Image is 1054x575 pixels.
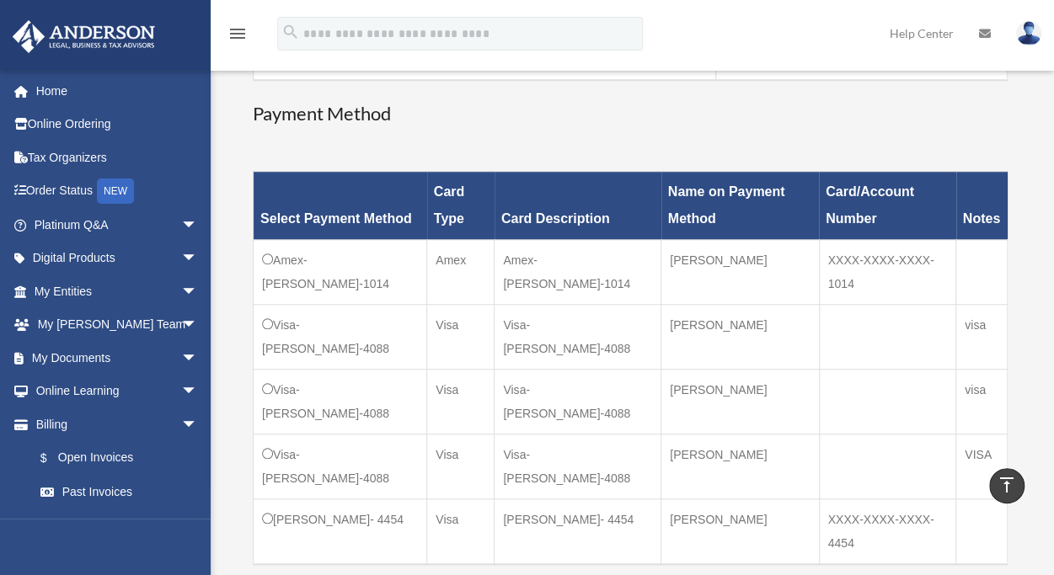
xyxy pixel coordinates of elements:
[50,448,58,469] span: $
[427,499,495,565] td: Visa
[181,274,215,309] span: arrow_drop_down
[427,434,495,499] td: Visa
[181,308,215,343] span: arrow_drop_down
[12,74,223,108] a: Home
[97,178,134,204] div: NEW
[254,305,427,370] td: Visa-[PERSON_NAME]-4088
[12,341,223,375] a: My Documentsarrow_drop_down
[495,370,661,434] td: Visa-[PERSON_NAME]-4088
[24,508,215,542] a: Manage Payments
[253,101,1008,127] h3: Payment Method
[12,174,223,209] a: Order StatusNEW
[12,242,223,275] a: Digital Productsarrow_drop_down
[427,370,495,434] td: Visa
[956,305,1008,370] td: visa
[997,475,1017,495] i: vertical_align_top
[989,468,1025,503] a: vertical_align_top
[661,305,819,370] td: [PERSON_NAME]
[12,375,223,408] a: Online Learningarrow_drop_down
[24,475,215,508] a: Past Invoices
[12,308,223,342] a: My [PERSON_NAME] Teamarrow_drop_down
[254,370,427,434] td: Visa-[PERSON_NAME]-4088
[24,441,206,476] a: $Open Invoices
[495,172,661,240] th: Card Description
[956,434,1008,499] td: VISA
[819,172,956,240] th: Card/Account Number
[181,208,215,242] span: arrow_drop_down
[427,305,495,370] td: Visa
[495,434,661,499] td: Visa-[PERSON_NAME]-4088
[956,172,1008,240] th: Notes
[819,240,956,305] td: XXXX-XXXX-XXXX-1014
[427,172,495,240] th: Card Type
[495,240,661,305] td: Amex-[PERSON_NAME]-1014
[181,407,215,442] span: arrow_drop_down
[181,341,215,375] span: arrow_drop_down
[12,141,223,174] a: Tax Organizers
[12,208,223,242] a: Platinum Q&Aarrow_drop_down
[427,240,495,305] td: Amex
[254,172,427,240] th: Select Payment Method
[227,29,248,44] a: menu
[661,434,819,499] td: [PERSON_NAME]
[227,24,248,44] i: menu
[1016,21,1041,45] img: User Pic
[661,172,819,240] th: Name on Payment Method
[181,375,215,409] span: arrow_drop_down
[254,240,427,305] td: Amex-[PERSON_NAME]-1014
[495,305,661,370] td: Visa-[PERSON_NAME]-4088
[661,240,819,305] td: [PERSON_NAME]
[956,370,1008,434] td: visa
[495,499,661,565] td: [PERSON_NAME]- 4454
[181,242,215,276] span: arrow_drop_down
[12,407,215,441] a: Billingarrow_drop_down
[254,499,427,565] td: [PERSON_NAME]- 4454
[254,434,427,499] td: Visa-[PERSON_NAME]-4088
[819,499,956,565] td: XXXX-XXXX-XXXX-4454
[12,108,223,141] a: Online Ordering
[8,20,160,53] img: Anderson Advisors Platinum Portal
[281,23,300,41] i: search
[661,370,819,434] td: [PERSON_NAME]
[661,499,819,565] td: [PERSON_NAME]
[12,274,223,308] a: My Entitiesarrow_drop_down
